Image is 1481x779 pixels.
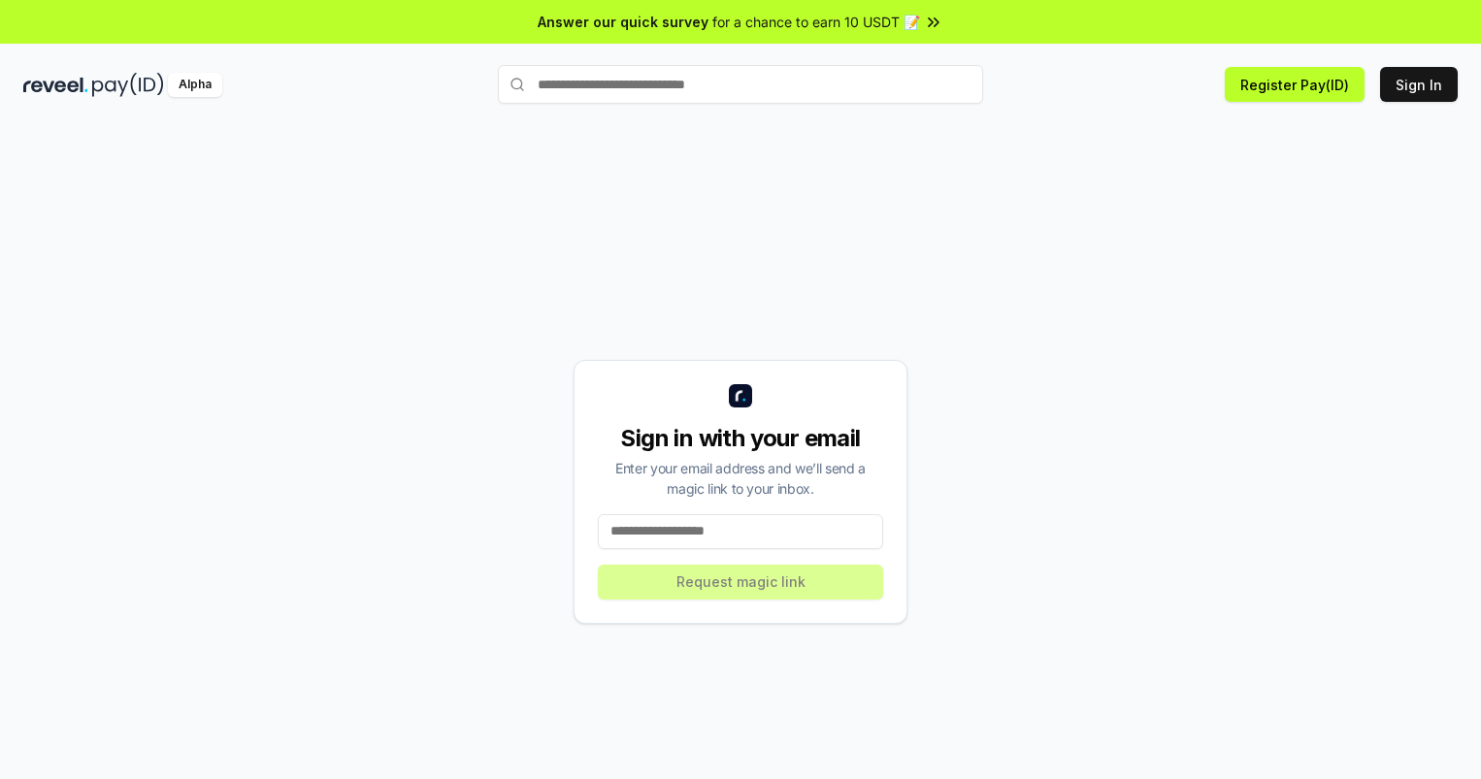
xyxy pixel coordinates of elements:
button: Register Pay(ID) [1225,67,1365,102]
span: for a chance to earn 10 USDT 📝 [712,12,920,32]
img: reveel_dark [23,73,88,97]
button: Sign In [1380,67,1458,102]
span: Answer our quick survey [538,12,708,32]
img: logo_small [729,384,752,407]
img: pay_id [92,73,164,97]
div: Sign in with your email [598,423,883,454]
div: Alpha [168,73,222,97]
div: Enter your email address and we’ll send a magic link to your inbox. [598,458,883,499]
